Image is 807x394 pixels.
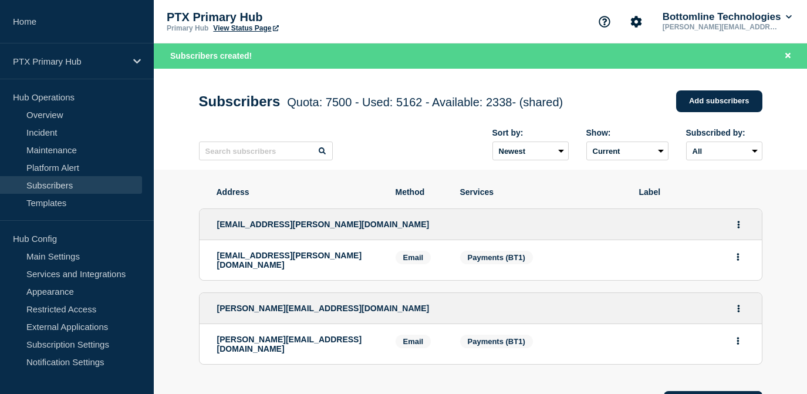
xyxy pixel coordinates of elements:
[781,49,795,63] button: Close banner
[170,51,252,60] span: Subscribers created!
[624,9,649,34] button: Account settings
[396,335,431,348] span: Email
[660,11,794,23] button: Bottomline Technologies
[468,253,525,262] span: Payments (BT1)
[586,142,668,160] select: Deleted
[460,187,622,197] span: Services
[731,299,746,318] button: Actions
[586,128,668,137] div: Show:
[468,337,525,346] span: Payments (BT1)
[167,11,401,24] p: PTX Primary Hub
[492,142,569,160] select: Sort by
[217,304,430,313] span: [PERSON_NAME][EMAIL_ADDRESS][DOMAIN_NAME]
[686,128,762,137] div: Subscribed by:
[217,187,378,197] span: Address
[217,220,430,229] span: [EMAIL_ADDRESS][PERSON_NAME][DOMAIN_NAME]
[676,90,762,112] a: Add subscribers
[731,215,746,234] button: Actions
[396,251,431,264] span: Email
[396,187,443,197] span: Method
[686,142,762,160] select: Subscribed by
[213,24,278,32] a: View Status Page
[660,23,782,31] p: [PERSON_NAME][EMAIL_ADDRESS][PERSON_NAME][DOMAIN_NAME]
[287,96,563,109] span: Quota: 7500 - Used: 5162 - Available: 2338 - (shared)
[492,128,569,137] div: Sort by:
[167,24,208,32] p: Primary Hub
[199,93,563,110] h1: Subscribers
[217,335,378,353] p: [PERSON_NAME][EMAIL_ADDRESS][DOMAIN_NAME]
[217,251,378,270] p: [EMAIL_ADDRESS][PERSON_NAME][DOMAIN_NAME]
[199,142,333,160] input: Search subscribers
[731,332,745,350] button: Actions
[731,248,745,266] button: Actions
[13,56,126,66] p: PTX Primary Hub
[592,9,617,34] button: Support
[639,187,745,197] span: Label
